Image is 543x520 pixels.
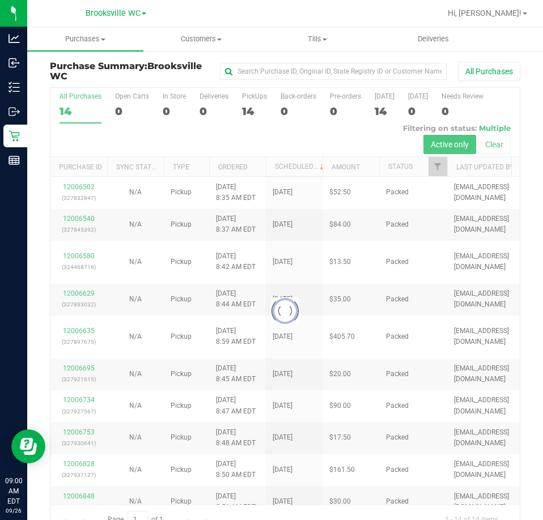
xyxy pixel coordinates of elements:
[9,155,20,166] inline-svg: Reports
[143,27,260,51] a: Customers
[220,63,447,80] input: Search Purchase ID, Original ID, State Registry ID or Customer Name...
[9,106,20,117] inline-svg: Outbound
[50,61,202,82] span: Brooksville WC
[11,429,45,463] iframe: Resource center
[458,62,520,81] button: All Purchases
[260,34,375,44] span: Tills
[402,34,464,44] span: Deliveries
[9,33,20,44] inline-svg: Analytics
[27,27,143,51] a: Purchases
[50,61,207,81] h3: Purchase Summary:
[375,27,491,51] a: Deliveries
[5,506,22,515] p: 09/26
[448,8,521,18] span: Hi, [PERSON_NAME]!
[9,82,20,93] inline-svg: Inventory
[260,27,376,51] a: Tills
[9,57,20,69] inline-svg: Inbound
[27,34,143,44] span: Purchases
[9,130,20,142] inline-svg: Retail
[86,8,141,18] span: Brooksville WC
[144,34,259,44] span: Customers
[5,476,22,506] p: 09:00 AM EDT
